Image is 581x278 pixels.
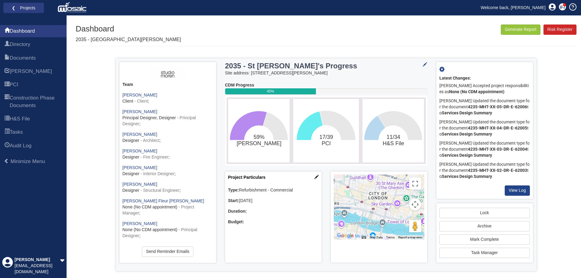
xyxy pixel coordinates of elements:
[142,247,193,257] a: Send Reminder Emails
[386,236,395,239] a: Terms
[140,188,179,193] span: - Structural Engineer
[442,153,492,158] b: Services Design Summary
[7,4,40,12] a: ❮ Projects
[123,92,213,104] div: ;
[140,171,174,176] span: - Interior Designer
[5,142,10,150] span: Audit Log
[449,89,504,94] b: None (No CDM appointment)
[409,178,421,190] button: Toggle fullscreen view
[123,165,213,177] div: ;
[123,93,157,97] a: [PERSON_NAME]
[10,68,52,75] span: HARI
[439,96,530,118] div: [PERSON_NAME] Updated the document type for the document to
[123,109,157,114] a: [PERSON_NAME]
[140,138,159,143] span: - Architect
[468,126,527,130] b: 4235-MHT-XX-04-DR-E-62005
[398,236,422,239] a: Report a map error
[76,36,181,43] p: 2035 - [GEOGRAPHIC_DATA][PERSON_NAME]
[442,132,492,136] b: Services Design Summary
[555,251,576,273] iframe: Chat
[5,41,10,48] span: Directory
[439,221,530,231] button: Archive
[236,134,281,147] text: 59%
[409,198,421,211] button: Map camera controls
[439,234,530,245] a: Mark Complete
[4,159,9,164] span: Minimize Menu
[123,182,157,187] a: [PERSON_NAME]
[134,99,148,103] span: - Client
[5,116,10,123] span: H&S File
[123,149,157,153] a: [PERSON_NAME]
[468,147,527,152] b: 4235-MHT-XX-03-DR-E-62004
[5,95,10,110] span: Construction Phase Documents
[123,244,213,256] div: ;
[295,100,357,161] svg: 17/39​PCI
[123,132,157,137] a: [PERSON_NAME]
[228,188,239,192] b: Type:
[2,257,13,275] div: Profile
[442,110,492,115] b: Services Design Summary
[11,159,45,164] span: Minimize Menu
[439,81,530,96] div: [PERSON_NAME] Accepted project responsibilities as
[57,2,88,14] img: logo_white.png
[123,221,157,226] a: [PERSON_NAME]
[76,25,181,33] h1: Dashboard
[123,198,204,203] a: [PERSON_NAME] Fleur [PERSON_NAME]
[319,134,333,146] text: 17/39
[442,174,492,179] b: Services Design Summary
[123,198,213,216] div: ;
[123,204,194,215] span: - Project Manager
[335,232,355,240] a: Open this area in Google Maps (opens a new window)
[225,70,427,76] div: Site address: [STREET_ADDRESS][PERSON_NAME]
[5,28,10,35] span: Dashboard
[10,129,23,136] span: Tasks
[501,25,540,35] button: Generate Report
[5,81,10,89] span: PCI
[335,232,355,240] img: Google
[123,221,213,239] div: ;
[123,109,213,127] div: ;
[123,188,140,193] span: Designer
[123,204,177,209] span: None (No CDM appointment)
[123,182,213,194] div: ;
[468,168,527,173] b: 4235-MHT-XX-02-DR-E-62003
[140,155,169,159] span: - Fire Engineer
[383,140,404,146] tspan: H&S File
[225,88,316,94] div: 45%
[230,100,288,161] svg: 59%​HARI
[409,220,421,232] button: Drag Pegman onto the map to open Street View
[331,172,427,263] div: Project Location
[10,115,30,123] span: H&S File
[543,25,576,35] a: Risk Register
[439,160,530,181] div: [PERSON_NAME] Updated the document type for the document to
[228,187,319,193] div: Refurbishment - Commercial
[225,82,427,88] div: CDM Progress
[10,94,62,109] span: Construction Phase Documents
[15,263,60,275] div: [EMAIL_ADDRESS][DOMAIN_NAME]
[123,155,140,159] span: Designer
[123,171,140,176] span: Designer
[228,198,319,204] div: [DATE]
[236,140,281,147] tspan: [PERSON_NAME]
[10,54,36,62] span: Documents
[439,118,530,139] div: [PERSON_NAME] Updated the document type for the document to
[439,139,530,160] div: [PERSON_NAME] Updated the document type for the document to
[228,219,244,224] b: Budget:
[123,132,213,144] div: ;
[123,165,157,170] a: [PERSON_NAME]
[439,248,530,258] a: Task Manager
[322,140,331,146] tspan: PCI
[10,81,18,88] span: PCI
[383,134,404,146] text: 11/34
[364,100,422,161] svg: 11/34​H&S File
[370,235,382,240] button: Map Data
[123,138,140,143] span: Designer
[149,68,185,80] img: ASH3fIiKEy5lAAAAAElFTkSuQmCC
[228,175,266,180] a: Project Particulars
[123,227,177,232] span: None (No CDM appointment)
[439,208,530,218] a: Lock
[15,257,60,263] div: [PERSON_NAME]
[476,3,550,12] a: Welcome back, [PERSON_NAME]
[123,99,133,103] span: Client
[5,129,10,136] span: Tasks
